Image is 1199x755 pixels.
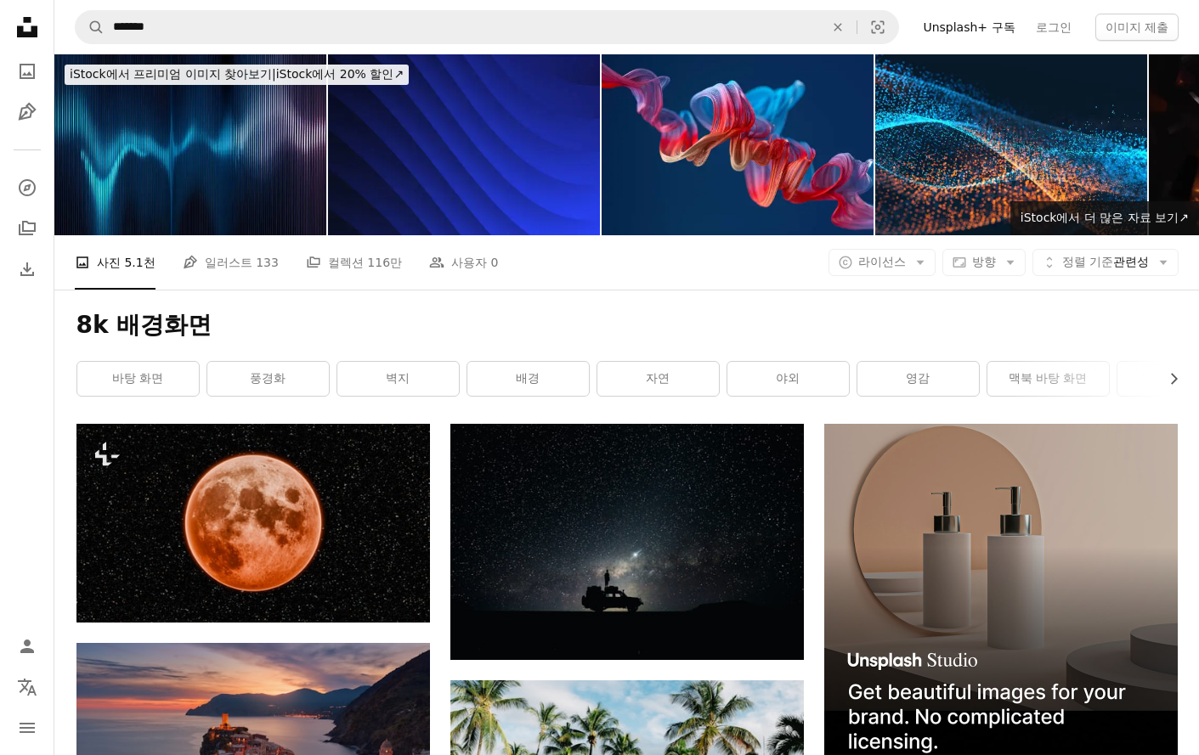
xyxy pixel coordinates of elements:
[857,362,979,396] a: 영감
[1095,14,1179,41] button: 이미지 제출
[875,54,1147,235] img: 다채로운 배경
[75,10,899,44] form: 사이트 전체에서 이미지 찾기
[10,171,44,205] a: 탐색
[450,424,804,660] img: 오프로드 자동차의 실루엣
[183,235,279,290] a: 일러스트 133
[972,255,996,268] span: 방향
[10,629,44,663] a: 로그인 / 가입
[10,670,44,704] button: 언어
[306,235,402,290] a: 컬렉션 116만
[10,211,44,245] a: 컬렉션
[1010,201,1199,235] a: iStock에서 더 많은 자료 보기↗
[913,14,1025,41] a: Unsplash+ 구독
[429,235,498,290] a: 사용자 0
[727,362,849,396] a: 야외
[10,95,44,129] a: 일러스트
[597,362,719,396] a: 자연
[858,255,906,268] span: 라이선스
[819,11,857,43] button: 삭제
[1026,14,1082,41] a: 로그인
[337,362,459,396] a: 벽지
[942,249,1026,276] button: 방향
[256,253,279,272] span: 133
[76,11,105,43] button: Unsplash 검색
[491,253,499,272] span: 0
[1158,362,1178,396] button: 목록을 오른쪽으로 스크롤
[1062,254,1149,271] span: 관련성
[450,534,804,549] a: 오프로드 자동차의 실루엣
[10,711,44,745] button: 메뉴
[367,253,402,272] span: 116만
[77,362,199,396] a: 바탕 화면
[857,11,898,43] button: 시각적 검색
[76,516,430,531] a: 밤하늘에 보름달이 보입니다
[207,362,329,396] a: 풍경화
[829,249,936,276] button: 라이선스
[65,65,409,85] div: iStock에서 20% 할인 ↗
[602,54,874,235] img: 화려한 물결 모양의 개체
[987,362,1109,396] a: 맥북 바탕 화면
[76,424,430,623] img: 밤하늘에 보름달이 보입니다
[1062,255,1113,268] span: 정렬 기준
[10,54,44,88] a: 사진
[467,362,589,396] a: 배경
[70,67,276,81] span: iStock에서 프리미엄 이미지 찾아보기 |
[54,54,419,95] a: iStock에서 프리미엄 이미지 찾아보기|iStock에서 20% 할인↗
[328,54,600,235] img: Abstract black-blue gradient lines: Thick flowing plastic stripes in a digitally animated 2D grap...
[54,54,326,235] img: 음파
[10,252,44,286] a: 다운로드 내역
[1032,249,1179,276] button: 정렬 기준관련성
[1021,211,1189,224] span: iStock에서 더 많은 자료 보기 ↗
[76,310,1178,341] h1: 8k 배경화면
